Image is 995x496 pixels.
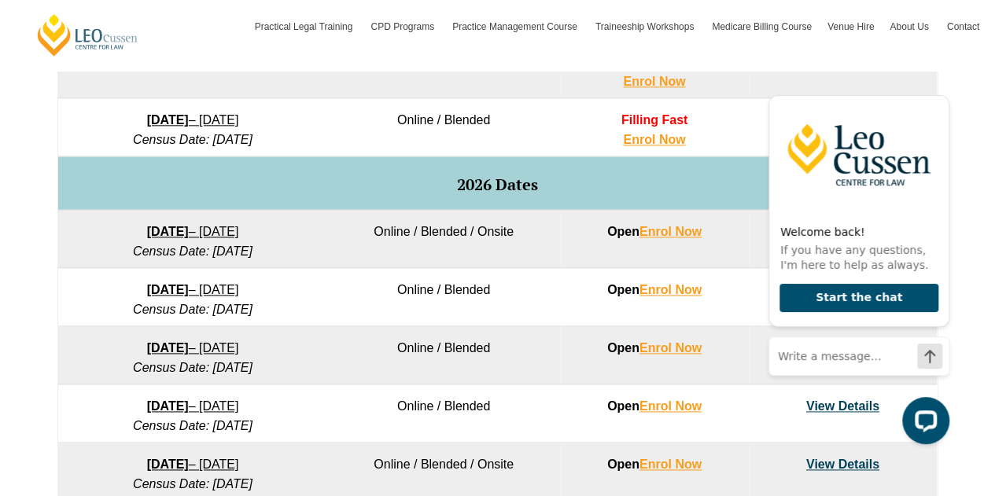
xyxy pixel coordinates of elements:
em: Census Date: [DATE] [133,419,252,432]
strong: Open [607,283,702,296]
a: Venue Hire [820,4,882,50]
strong: Open [607,457,702,471]
a: Enrol Now [623,75,685,88]
a: Enrol Now [623,133,685,146]
strong: [DATE] [147,283,189,296]
a: [DATE]– [DATE] [147,113,239,127]
strong: Open [607,225,702,238]
a: Practical Legal Training [247,4,363,50]
a: Medicare Billing Course [704,4,820,50]
span: Filling Fast [621,113,687,127]
a: Traineeship Workshops [588,4,704,50]
a: [DATE]– [DATE] [147,457,239,471]
td: Online / Blended [327,384,560,443]
a: [PERSON_NAME] Centre for Law [35,13,140,57]
strong: [DATE] [147,225,189,238]
strong: [DATE] [147,399,189,413]
a: Enrol Now [639,399,702,413]
a: [DATE]– [DATE] [147,341,239,355]
strong: Open [607,341,702,355]
a: View Details [806,457,879,471]
td: Online / Blended [327,98,560,156]
td: Online / Blended [327,326,560,384]
strong: [DATE] [147,113,189,127]
a: CPD Programs [363,4,444,50]
strong: [DATE] [147,457,189,471]
a: Enrol Now [639,225,702,238]
a: Enrol Now [639,283,702,296]
em: Census Date: [DATE] [133,477,252,490]
a: [DATE]– [DATE] [147,399,239,413]
em: Census Date: [DATE] [133,133,252,146]
em: Census Date: [DATE] [133,303,252,316]
a: [DATE]– [DATE] [147,225,239,238]
a: Practice Management Course [444,4,588,50]
em: Census Date: [DATE] [133,361,252,374]
a: Enrol Now [639,457,702,471]
a: Enrol Now [639,341,702,355]
a: About Us [882,4,938,50]
span: 2026 Dates [457,174,538,195]
td: Online / Blended / Onsite [327,210,560,268]
strong: [DATE] [147,341,189,355]
em: Census Date: [DATE] [133,244,252,258]
td: Online / Blended [327,268,560,326]
strong: Open [607,399,702,413]
iframe: LiveChat chat widget [756,68,956,457]
a: Contact [939,4,987,50]
a: [DATE]– [DATE] [147,283,239,296]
